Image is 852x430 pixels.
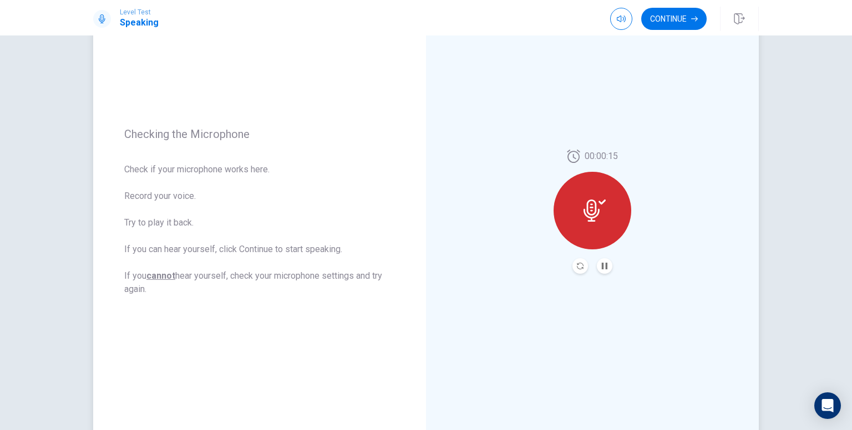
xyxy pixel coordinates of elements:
div: Open Intercom Messenger [814,392,841,419]
button: Continue [641,8,707,30]
button: Record Again [572,258,588,274]
u: cannot [146,270,175,281]
span: 00:00:15 [585,150,618,163]
span: Checking the Microphone [124,127,395,141]
span: Level Test [120,8,159,16]
span: Check if your microphone works here. Record your voice. Try to play it back. If you can hear your... [124,163,395,296]
button: Pause Audio [597,258,612,274]
h1: Speaking [120,16,159,29]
